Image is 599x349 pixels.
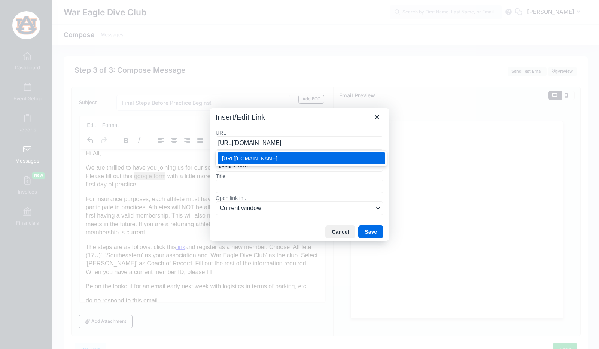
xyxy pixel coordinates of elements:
p: Be on the lookout for an email early next week with logisitcs in terms of parking, etc. [6,133,239,141]
p: We are thrilled to have you joining us for our second year of War Eagle Dive Club. Please fill ou... [6,14,239,39]
button: Cancel [325,225,355,238]
label: Open link in... [216,195,383,201]
a: link [97,94,106,101]
span: Current window [220,204,374,213]
button: Open link in... [216,201,383,215]
p: For insurance purposes, each athlete must have a valid USA Diving Membership to participate in pr... [6,46,239,88]
h1: Insert/Edit Link [216,112,265,122]
div: [URL][DOMAIN_NAME] [222,154,382,163]
label: URL [216,130,383,136]
p: do no respond to this email [6,147,239,155]
div: https://usadiving.webpoint.us/ [218,152,385,164]
p: The steps are as follows: click this and register as a new member. Choose 'Athlete (17U)', 'South... [6,94,239,127]
button: Save [358,225,383,238]
label: Title [216,173,383,180]
button: Close [371,111,383,124]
